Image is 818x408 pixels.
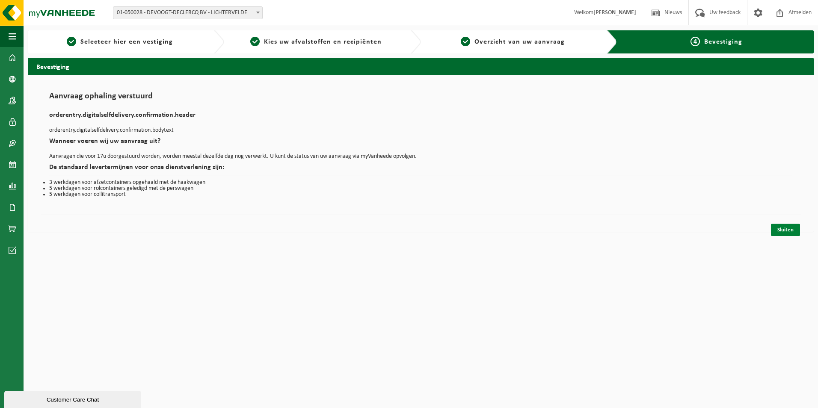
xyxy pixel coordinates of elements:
h1: Aanvraag ophaling verstuurd [49,92,792,105]
span: 01-050028 - DEVOOGT-DECLERCQ BV - LICHTERVELDE [113,6,263,19]
li: 5 werkdagen voor collitransport [49,192,792,198]
h2: Bevestiging [28,58,814,74]
span: 01-050028 - DEVOOGT-DECLERCQ BV - LICHTERVELDE [113,7,262,19]
span: Selecteer hier een vestiging [80,38,173,45]
span: 3 [461,37,470,46]
span: 1 [67,37,76,46]
li: 5 werkdagen voor rolcontainers geledigd met de perswagen [49,186,792,192]
p: Aanvragen die voor 17u doorgestuurd worden, worden meestal dezelfde dag nog verwerkt. U kunt de s... [49,154,792,160]
h2: Wanneer voeren wij uw aanvraag uit? [49,138,792,149]
span: Overzicht van uw aanvraag [474,38,565,45]
iframe: chat widget [4,389,143,408]
p: orderentry.digitalselfdelivery.confirmation.bodytext [49,127,792,133]
span: 2 [250,37,260,46]
strong: [PERSON_NAME] [593,9,636,16]
h2: De standaard levertermijnen voor onze dienstverlening zijn: [49,164,792,175]
li: 3 werkdagen voor afzetcontainers opgehaald met de haakwagen [49,180,792,186]
span: Kies uw afvalstoffen en recipiënten [264,38,382,45]
span: Bevestiging [704,38,742,45]
span: 4 [691,37,700,46]
a: 2Kies uw afvalstoffen en recipiënten [228,37,403,47]
a: Sluiten [771,224,800,236]
a: 1Selecteer hier een vestiging [32,37,207,47]
h2: orderentry.digitalselfdelivery.confirmation.header [49,112,792,123]
a: 3Overzicht van uw aanvraag [425,37,600,47]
